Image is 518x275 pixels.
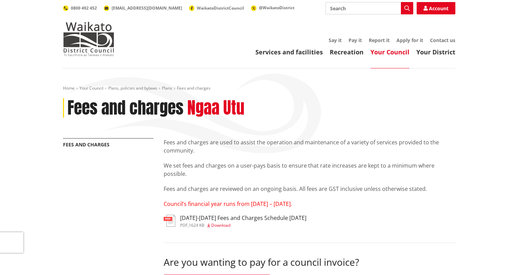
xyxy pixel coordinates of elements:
a: Fees and charges [63,141,110,148]
a: Pay it [349,37,362,43]
p: We set fees and charges on a user-pays basis to ensure that rate increases are kept to a minimum ... [164,161,455,178]
a: Recreation [330,48,364,56]
span: [EMAIL_ADDRESS][DOMAIN_NAME] [112,5,182,11]
a: Your Council [370,48,409,56]
a: Plans, policies and bylaws [108,85,157,91]
a: Your Council [79,85,103,91]
h3: [DATE]-[DATE] Fees and Charges Schedule [DATE] [180,215,306,221]
p: Fees and charges are used to assist the operation and maintenance of a variety of services provid... [164,138,455,155]
span: pdf [180,222,188,228]
span: Fees and charges [177,85,211,91]
div: , [180,223,306,227]
a: Home [63,85,75,91]
a: Plans [162,85,172,91]
span: WaikatoDistrictCouncil [197,5,244,11]
span: Download [211,222,230,228]
a: [DATE]-[DATE] Fees and Charges Schedule [DATE] pdf,1624 KB Download [164,215,306,227]
span: Are you wanting to pay for a council invoice? [164,256,359,269]
span: @WaikatoDistrict [259,5,294,11]
a: Apply for it [396,37,423,43]
img: document-pdf.svg [164,215,175,227]
a: Say it [329,37,342,43]
span: Council’s financial year runs from [DATE] – [DATE]. [164,200,292,208]
h2: Ngaa Utu [187,98,244,118]
a: WaikatoDistrictCouncil [189,5,244,11]
a: @WaikatoDistrict [251,5,294,11]
h1: Fees and charges [67,98,184,118]
a: [EMAIL_ADDRESS][DOMAIN_NAME] [104,5,182,11]
span: 1624 KB [189,222,204,228]
p: Fees and charges are reviewed on an ongoing basis. All fees are GST inclusive unless otherwise st... [164,185,455,193]
input: Search input [326,2,413,14]
span: 0800 492 452 [71,5,97,11]
a: Report it [369,37,390,43]
a: Contact us [430,37,455,43]
a: Account [417,2,455,14]
a: Your District [416,48,455,56]
a: 0800 492 452 [63,5,97,11]
nav: breadcrumb [63,86,455,91]
a: Services and facilities [255,48,323,56]
img: Waikato District Council - Te Kaunihera aa Takiwaa o Waikato [63,22,114,56]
